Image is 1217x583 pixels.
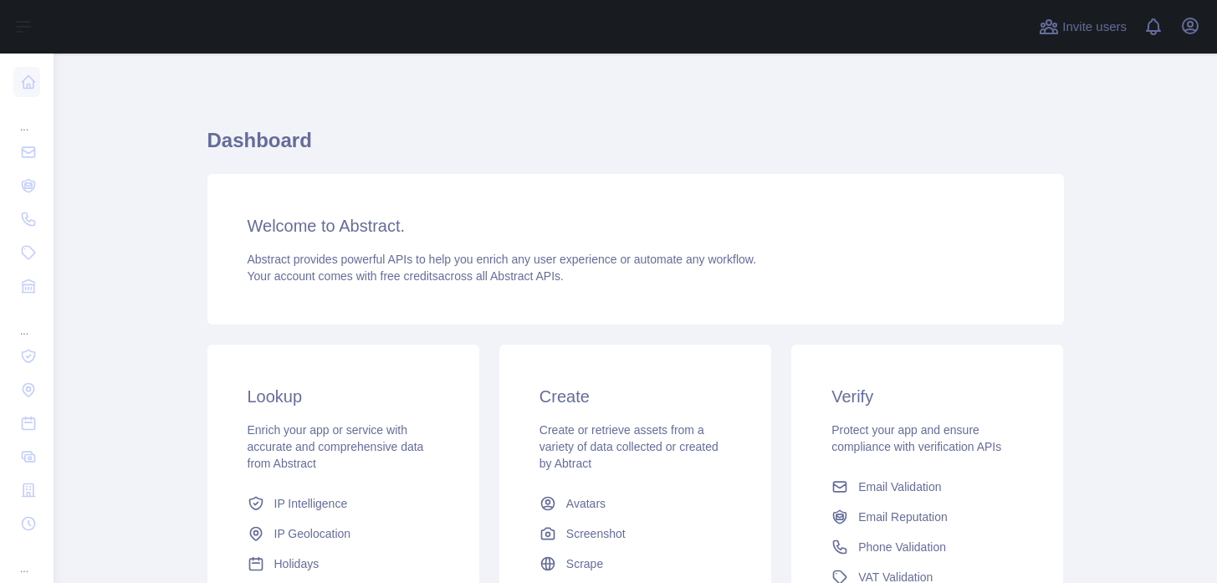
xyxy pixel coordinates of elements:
span: Scrape [566,555,603,572]
a: Avatars [533,488,738,519]
span: IP Intelligence [274,495,348,512]
h1: Dashboard [207,127,1064,167]
span: Email Validation [858,478,941,495]
span: Holidays [274,555,320,572]
span: Avatars [566,495,606,512]
span: Protect your app and ensure compliance with verification APIs [831,423,1001,453]
a: Phone Validation [825,532,1030,562]
span: Abstract provides powerful APIs to help you enrich any user experience or automate any workflow. [248,253,757,266]
span: IP Geolocation [274,525,351,542]
h3: Verify [831,385,1023,408]
span: Enrich your app or service with accurate and comprehensive data from Abstract [248,423,424,470]
a: IP Intelligence [241,488,446,519]
div: ... [13,100,40,134]
a: Holidays [241,549,446,579]
button: Invite users [1035,13,1130,40]
div: ... [13,304,40,338]
h3: Welcome to Abstract. [248,214,1024,238]
div: ... [13,542,40,575]
h3: Lookup [248,385,439,408]
a: IP Geolocation [241,519,446,549]
span: Create or retrieve assets from a variety of data collected or created by Abtract [539,423,718,470]
a: Email Reputation [825,502,1030,532]
span: Email Reputation [858,509,948,525]
span: Phone Validation [858,539,946,555]
span: Your account comes with across all Abstract APIs. [248,269,564,283]
h3: Create [539,385,731,408]
span: Screenshot [566,525,626,542]
span: Invite users [1062,18,1127,37]
a: Screenshot [533,519,738,549]
span: free credits [381,269,438,283]
a: Scrape [533,549,738,579]
a: Email Validation [825,472,1030,502]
